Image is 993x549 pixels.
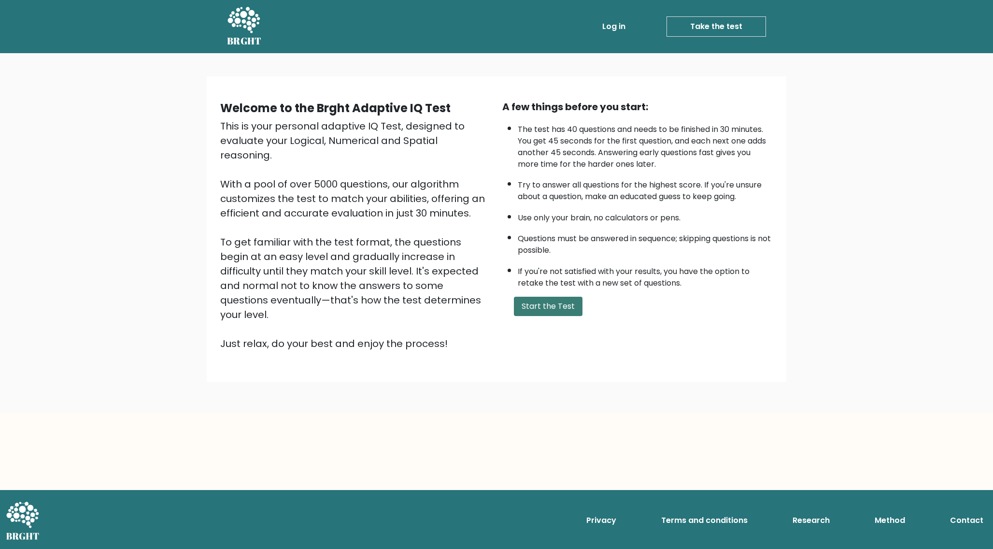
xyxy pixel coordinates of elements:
li: Try to answer all questions for the highest score. If you're unsure about a question, make an edu... [518,174,773,202]
a: BRGHT [227,4,262,49]
li: Questions must be answered in sequence; skipping questions is not possible. [518,228,773,256]
div: A few things before you start: [502,100,773,114]
div: This is your personal adaptive IQ Test, designed to evaluate your Logical, Numerical and Spatial ... [220,119,491,351]
b: Welcome to the Brght Adaptive IQ Test [220,100,451,116]
a: Log in [598,17,629,36]
a: Method [871,511,909,530]
button: Start the Test [514,297,582,316]
a: Contact [946,511,987,530]
li: Use only your brain, no calculators or pens. [518,207,773,224]
li: If you're not satisfied with your results, you have the option to retake the test with a new set ... [518,261,773,289]
a: Terms and conditions [657,511,752,530]
a: Privacy [582,511,620,530]
a: Take the test [667,16,766,37]
li: The test has 40 questions and needs to be finished in 30 minutes. You get 45 seconds for the firs... [518,119,773,170]
a: Research [789,511,834,530]
h5: BRGHT [227,35,262,47]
